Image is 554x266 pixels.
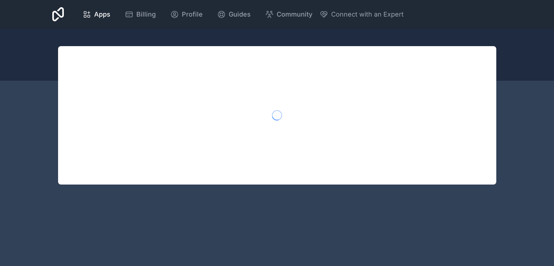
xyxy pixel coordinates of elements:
[229,9,251,19] span: Guides
[119,6,162,22] a: Billing
[94,9,110,19] span: Apps
[211,6,256,22] a: Guides
[331,9,404,19] span: Connect with an Expert
[277,9,312,19] span: Community
[182,9,203,19] span: Profile
[164,6,208,22] a: Profile
[77,6,116,22] a: Apps
[320,9,404,19] button: Connect with an Expert
[259,6,318,22] a: Community
[136,9,156,19] span: Billing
